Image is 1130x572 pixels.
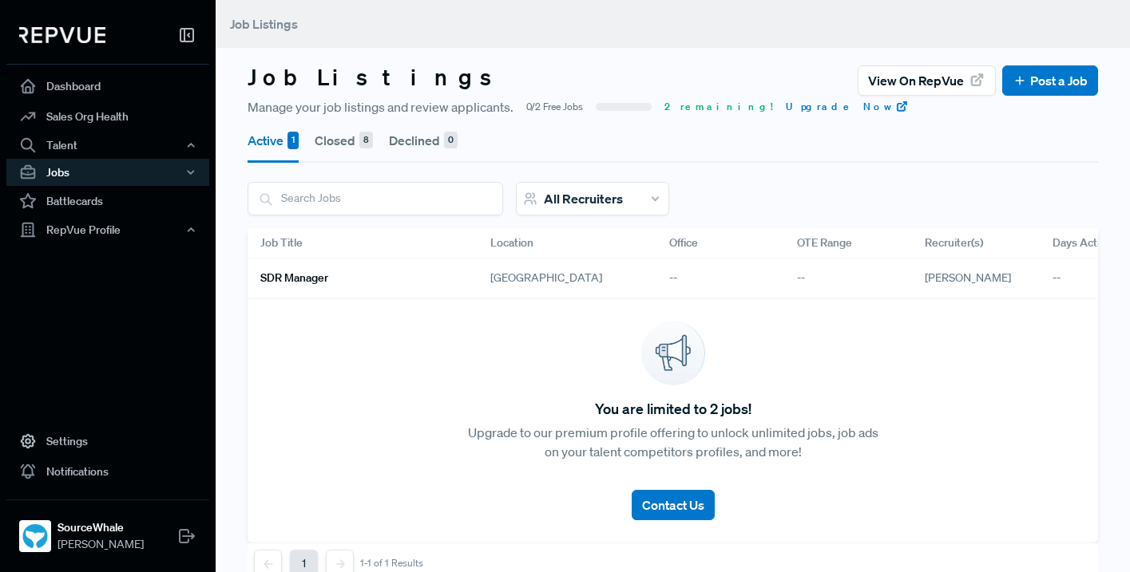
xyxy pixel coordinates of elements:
button: Declined 0 [389,118,458,163]
button: Talent [6,132,209,159]
img: SourceWhale [22,523,48,549]
a: SourceWhaleSourceWhale[PERSON_NAME] [6,499,209,559]
span: 2 remaining! [664,100,773,114]
span: Job Title [260,235,303,251]
button: Active 1 [248,118,299,163]
img: RepVue [19,27,105,43]
span: OTE Range [797,235,852,251]
span: Contact Us [642,497,704,513]
a: Dashboard [6,71,209,101]
span: [GEOGRAPHIC_DATA] [490,270,602,286]
span: You are limited to 2 jobs! [595,398,751,420]
a: Battlecards [6,186,209,216]
div: 1 [287,132,299,149]
div: -- [784,258,912,299]
strong: SourceWhale [57,519,144,536]
span: Job Listings [230,16,298,32]
span: [PERSON_NAME] [925,270,1011,285]
span: View on RepVue [868,71,964,90]
a: Sales Org Health [6,101,209,132]
button: RepVue Profile [6,216,209,243]
div: 1-1 of 1 Results [360,558,423,569]
input: Search Jobs [248,183,502,214]
img: announcement [641,322,705,385]
div: 8 [359,132,373,149]
div: 0 [444,132,458,149]
span: Location [490,235,533,251]
h3: Job Listings [248,64,506,91]
button: Contact Us [632,490,715,520]
span: Recruiter(s) [925,235,983,251]
a: Contact Us [632,477,715,520]
span: Manage your job listings and review applicants. [248,97,513,116]
span: [PERSON_NAME] [57,536,144,553]
a: Upgrade Now [786,100,909,114]
span: Office [669,235,698,251]
button: Closed 8 [315,118,373,163]
h6: SDR Manager [260,271,328,285]
button: Post a Job [1002,65,1098,96]
a: Notifications [6,456,209,487]
button: Jobs [6,159,209,186]
a: SDR Manager [260,265,452,292]
span: Days Active [1053,235,1112,251]
span: All Recruiters [544,191,623,207]
p: Upgrade to our premium profile offering to unlock unlimited jobs, job ads on your talent competit... [460,423,886,461]
a: Settings [6,426,209,456]
a: Post a Job [1013,71,1088,90]
span: 0/2 Free Jobs [526,100,583,114]
div: -- [656,258,784,299]
button: View on RepVue [858,65,996,96]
